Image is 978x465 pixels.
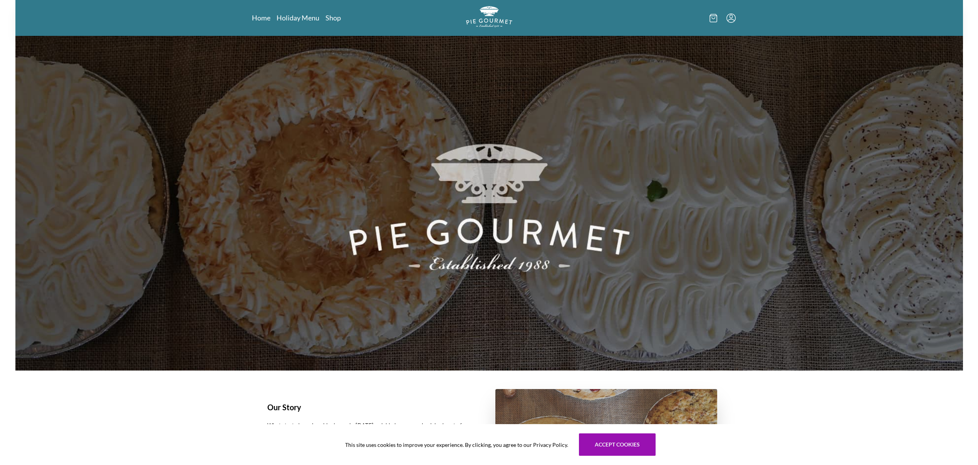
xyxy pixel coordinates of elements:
button: Menu [726,13,736,23]
a: Shop [325,13,341,22]
a: Holiday Menu [277,13,319,22]
span: This site uses cookies to improve your experience. By clicking, you agree to our Privacy Policy. [345,441,568,449]
img: hero image [15,36,963,371]
img: logo [466,6,512,27]
a: Logo [466,6,512,30]
a: Home [252,13,270,22]
h1: Our Story [267,401,477,413]
button: Accept cookies [579,433,656,456]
